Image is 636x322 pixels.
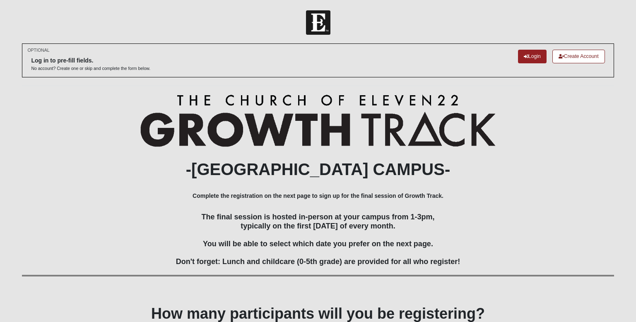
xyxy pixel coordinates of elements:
span: The final session is hosted in-person at your campus from 1-3pm, [201,213,434,221]
p: No account? Create one or skip and complete the form below. [31,65,150,72]
small: OPTIONAL [27,47,49,53]
a: Create Account [552,50,605,63]
img: Church of Eleven22 Logo [306,10,330,35]
h6: Log in to pre-fill fields. [31,57,150,64]
span: You will be able to select which date you prefer on the next page. [203,240,433,248]
span: Don't forget: Lunch and childcare (0-5th grade) are provided for all who register! [176,257,460,266]
a: Login [518,50,547,63]
span: typically on the first [DATE] of every month. [241,222,395,230]
img: Growth Track Logo [140,94,496,147]
b: Complete the registration on the next page to sign up for the final session of Growth Track. [193,192,443,199]
b: -[GEOGRAPHIC_DATA] CAMPUS- [186,160,450,178]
